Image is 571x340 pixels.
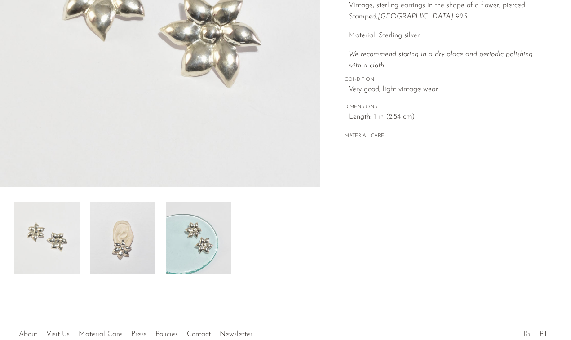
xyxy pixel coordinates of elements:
a: PT [540,331,548,338]
img: Sterling Flower Earrings [166,202,231,274]
a: Contact [187,331,211,338]
em: We recommend storing in a dry place and periodic polishing with a cloth. [349,51,533,70]
em: [GEOGRAPHIC_DATA] 925. [378,13,469,20]
a: Policies [155,331,178,338]
span: CONDITION [345,76,547,84]
button: MATERIAL CARE [345,133,384,140]
img: Sterling Flower Earrings [90,202,155,274]
span: Very good; light vintage wear. [349,84,547,96]
span: Length: 1 in (2.54 cm) [349,111,547,123]
a: IG [523,331,531,338]
img: Sterling Flower Earrings [14,202,80,274]
span: DIMENSIONS [345,103,547,111]
a: Visit Us [46,331,70,338]
a: Press [131,331,146,338]
a: About [19,331,37,338]
p: Material: Sterling silver. [349,30,547,42]
a: Material Care [79,331,122,338]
